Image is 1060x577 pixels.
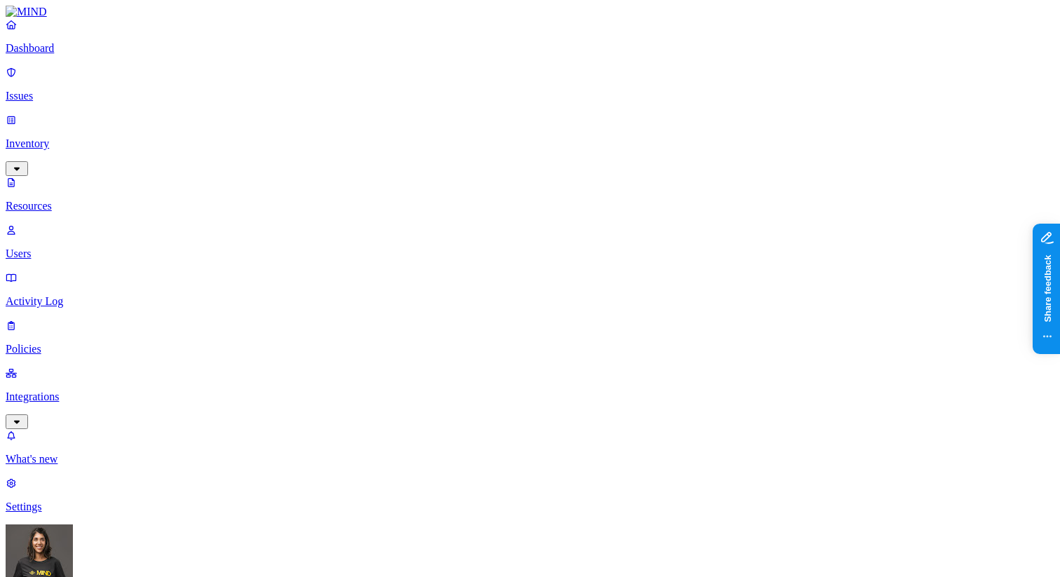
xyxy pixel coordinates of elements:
a: MIND [6,6,1054,18]
a: Users [6,224,1054,260]
p: Issues [6,90,1054,102]
a: Resources [6,176,1054,212]
a: Dashboard [6,18,1054,55]
p: Resources [6,200,1054,212]
a: Inventory [6,114,1054,174]
p: Dashboard [6,42,1054,55]
p: What's new [6,453,1054,466]
a: Integrations [6,367,1054,427]
p: Integrations [6,391,1054,403]
a: What's new [6,429,1054,466]
a: Activity Log [6,271,1054,308]
p: Policies [6,343,1054,355]
p: Settings [6,501,1054,513]
a: Issues [6,66,1054,102]
p: Users [6,247,1054,260]
p: Activity Log [6,295,1054,308]
a: Policies [6,319,1054,355]
p: Inventory [6,137,1054,150]
a: Settings [6,477,1054,513]
img: MIND [6,6,47,18]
